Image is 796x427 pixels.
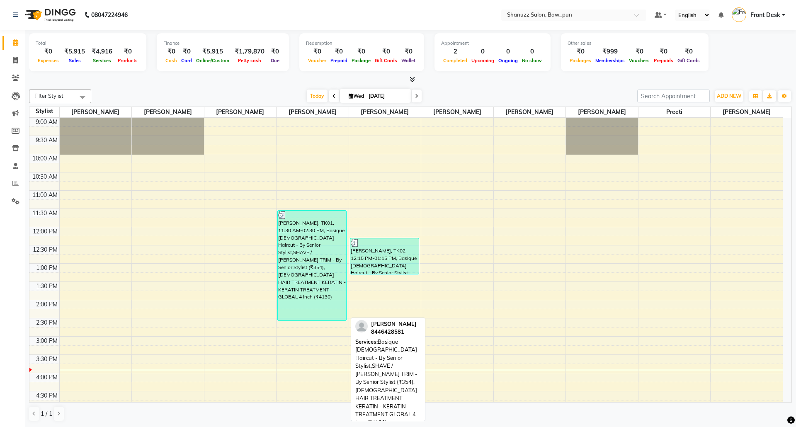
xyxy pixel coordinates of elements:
span: Packages [568,58,593,63]
span: Completed [441,58,469,63]
div: ₹0 [373,47,399,56]
div: ₹0 [268,47,282,56]
div: 3:00 PM [34,337,59,345]
div: ₹5,915 [194,47,231,56]
div: ₹0 [675,47,702,56]
div: 9:00 AM [34,118,59,126]
div: ₹0 [349,47,373,56]
div: Total [36,40,140,47]
span: Upcoming [469,58,496,63]
div: ₹1,79,870 [231,47,268,56]
div: ₹0 [627,47,652,56]
div: 11:00 AM [31,191,59,199]
input: 2025-10-01 [366,90,408,102]
div: 11:30 AM [31,209,59,218]
div: 1:00 PM [34,264,59,272]
span: Memberships [593,58,627,63]
span: 1 / 1 [41,410,52,418]
span: Front Desk [750,11,780,19]
div: ₹0 [179,47,194,56]
div: ₹999 [593,47,627,56]
div: Finance [163,40,282,47]
div: ₹5,915 [61,47,88,56]
span: Sales [67,58,83,63]
span: Package [349,58,373,63]
span: Online/Custom [194,58,231,63]
div: ₹0 [399,47,417,56]
span: Prepaid [328,58,349,63]
input: Search Appointment [637,90,710,102]
span: Products [116,58,140,63]
span: Voucher [306,58,328,63]
div: 2:30 PM [34,318,59,327]
div: ₹4,916 [88,47,116,56]
div: 10:00 AM [31,154,59,163]
div: Appointment [441,40,544,47]
span: Basique [DEMOGRAPHIC_DATA] Haircut - By Senior Stylist,SHAVE / [PERSON_NAME] TRIM - By Senior Sty... [355,338,417,426]
div: ₹0 [568,47,593,56]
span: Wed [347,93,366,99]
span: Wallet [399,58,417,63]
div: Stylist [29,107,59,116]
div: 9:30 AM [34,136,59,145]
div: 0 [469,47,496,56]
span: No show [520,58,544,63]
button: ADD NEW [715,90,743,102]
div: Redemption [306,40,417,47]
span: Petty cash [236,58,263,63]
span: Vouchers [627,58,652,63]
div: Other sales [568,40,702,47]
div: 8446428581 [371,328,417,336]
span: [PERSON_NAME] [371,320,417,327]
img: logo [21,3,78,27]
div: ₹0 [36,47,61,56]
span: Due [269,58,282,63]
span: Preeti [638,107,711,117]
span: Gift Cards [373,58,399,63]
span: [PERSON_NAME] [494,107,566,117]
div: [PERSON_NAME], TK01, 11:30 AM-02:30 PM, Basique [DEMOGRAPHIC_DATA] Haircut - By Senior Stylist,SH... [278,211,346,320]
div: 12:30 PM [31,245,59,254]
div: 2:00 PM [34,300,59,309]
div: ₹0 [306,47,328,56]
span: Filter Stylist [34,92,63,99]
span: Gift Cards [675,58,702,63]
div: ₹0 [163,47,179,56]
div: 3:30 PM [34,355,59,364]
span: [PERSON_NAME] [277,107,349,117]
div: 12:00 PM [31,227,59,236]
div: ₹0 [652,47,675,56]
span: [PERSON_NAME] [60,107,132,117]
span: Services [91,58,113,63]
div: 4:30 PM [34,391,59,400]
div: ₹0 [328,47,349,56]
span: [PERSON_NAME] [711,107,783,117]
div: ₹0 [116,47,140,56]
span: ADD NEW [717,93,741,99]
img: profile [355,320,368,332]
span: Services: [355,338,378,345]
span: Today [307,90,328,102]
div: 0 [520,47,544,56]
span: [PERSON_NAME] [566,107,638,117]
span: Expenses [36,58,61,63]
span: [PERSON_NAME] [349,107,421,117]
span: Prepaids [652,58,675,63]
div: 0 [496,47,520,56]
span: [PERSON_NAME] [421,107,493,117]
b: 08047224946 [91,3,128,27]
div: 10:30 AM [31,172,59,181]
span: Ongoing [496,58,520,63]
div: 4:00 PM [34,373,59,382]
img: Front Desk [732,7,746,22]
span: Card [179,58,194,63]
div: [PERSON_NAME], TK02, 12:15 PM-01:15 PM, Basique [DEMOGRAPHIC_DATA] Haircut - By Senior Stylist [350,238,419,274]
span: [PERSON_NAME] [204,107,277,117]
span: [PERSON_NAME] [132,107,204,117]
span: Cash [163,58,179,63]
div: 1:30 PM [34,282,59,291]
div: 2 [441,47,469,56]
